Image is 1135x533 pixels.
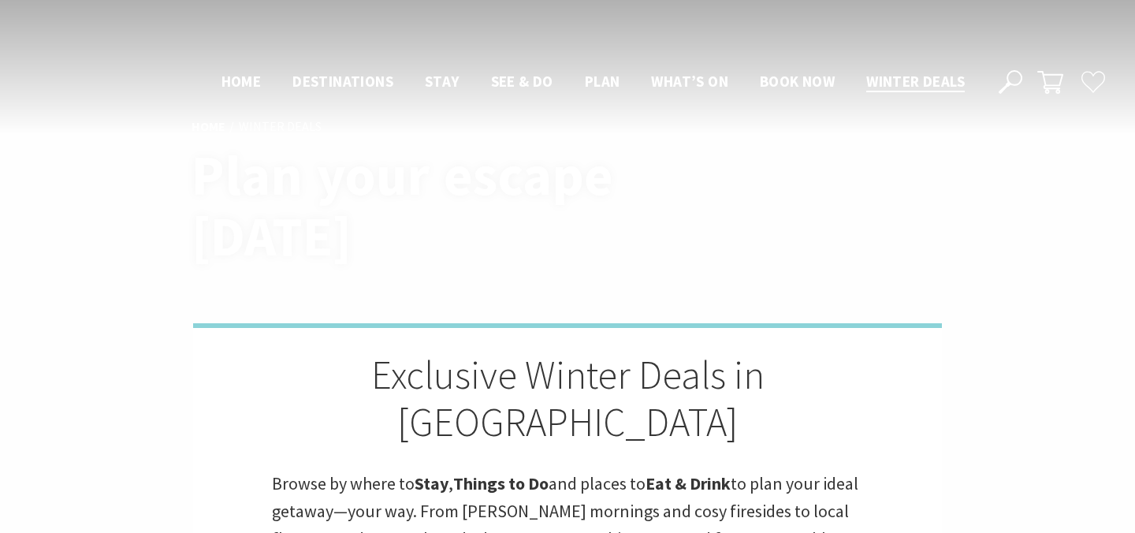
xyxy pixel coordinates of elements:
h2: Exclusive Winter Deals in [GEOGRAPHIC_DATA] [272,352,863,446]
span: Winter Deals [866,72,965,91]
span: Stay [425,72,460,91]
span: Plan [585,72,620,91]
strong: Things to Do [453,472,549,494]
span: Book now [760,72,835,91]
strong: Eat & Drink [646,472,731,494]
span: Destinations [292,72,393,91]
strong: Stay [415,472,448,494]
nav: Main Menu [206,69,981,95]
span: What’s On [651,72,728,91]
span: See & Do [491,72,553,91]
span: Home [221,72,262,91]
h1: Plan your escape [DATE] [192,146,637,267]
